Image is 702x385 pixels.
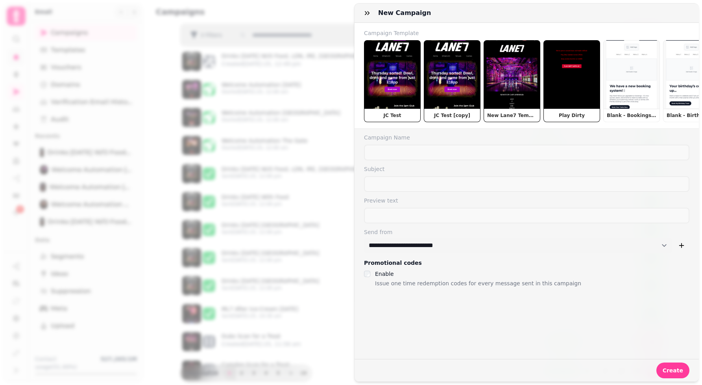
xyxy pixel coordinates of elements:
[663,368,683,373] span: Create
[364,165,689,173] label: Subject
[424,40,480,122] button: JC Test [copy]
[603,40,660,122] button: Blank - Bookings New system go-live announcement
[364,228,689,236] label: Send from
[368,112,417,119] p: JC Test
[364,258,422,268] legend: Promotional codes
[656,363,689,378] button: Create
[547,112,597,119] p: Play Dirty
[487,112,537,119] p: New Lane7 Template 2025
[375,271,394,277] label: Enable
[607,112,656,119] p: Blank - Bookings New system go-live announcement
[427,112,477,119] p: JC Test [copy]
[484,40,540,122] button: New Lane7 Template 2025
[364,134,689,141] label: Campaign Name
[364,40,421,122] button: JC Test
[543,40,600,122] button: Play Dirty
[375,279,581,288] p: Issue one time redemption codes for every message sent in this campaign
[364,197,689,205] label: Preview text
[378,8,434,18] h3: New campaign
[355,29,699,37] label: Campaign Template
